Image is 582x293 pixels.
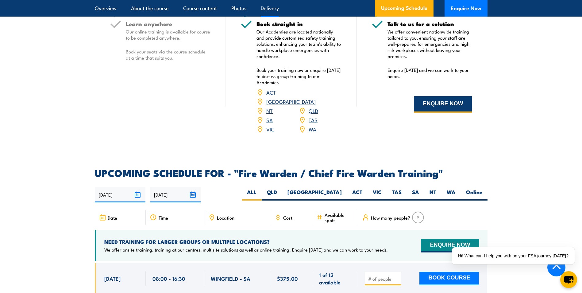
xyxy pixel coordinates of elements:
[283,215,292,220] span: Cost
[266,116,273,123] a: SA
[159,215,168,220] span: Time
[266,125,274,133] a: VIC
[266,98,316,105] a: [GEOGRAPHIC_DATA]
[414,96,472,113] button: ENQUIRE NOW
[242,189,262,201] label: ALL
[104,247,388,253] p: We offer onsite training, training at our centres, multisite solutions as well as online training...
[256,29,341,59] p: Our Academies are located nationally and provide customised safety training solutions, enhancing ...
[452,247,575,264] div: Hi! What can I help you with on your FSA journey [DATE]?
[282,189,347,201] label: [GEOGRAPHIC_DATA]
[126,49,210,61] p: Book your seats via the course schedule at a time that suits you.
[368,276,399,282] input: # of people
[387,29,472,59] p: We offer convenient nationwide training tailored to you, ensuring your staff are well-prepared fo...
[126,21,210,27] h5: Learn anywhere
[104,238,388,245] h4: NEED TRAINING FOR LARGER GROUPS OR MULTIPLE LOCATIONS?
[104,275,121,282] span: [DATE]
[368,189,387,201] label: VIC
[424,189,441,201] label: NT
[309,125,316,133] a: WA
[150,187,201,202] input: To date
[309,107,318,114] a: QLD
[152,275,185,282] span: 08:00 - 16:30
[421,239,479,252] button: ENQUIRE NOW
[319,271,351,286] span: 1 of 12 available
[266,88,276,96] a: ACT
[256,21,341,27] h5: Book straight in
[461,189,488,201] label: Online
[217,215,234,220] span: Location
[371,215,410,220] span: How many people?
[95,168,488,177] h2: UPCOMING SCHEDULE FOR - "Fire Warden / Chief Fire Warden Training"
[108,215,117,220] span: Date
[266,107,273,114] a: NT
[560,271,577,288] button: chat-button
[419,272,479,285] button: BOOK COURSE
[387,21,472,27] h5: Talk to us for a solution
[211,275,250,282] span: WINGFIELD - SA
[262,189,282,201] label: QLD
[387,67,472,79] p: Enquire [DATE] and we can work to your needs.
[309,116,318,123] a: TAS
[126,29,210,41] p: Our online training is available for course to be completed anywhere.
[325,212,354,223] span: Available spots
[441,189,461,201] label: WA
[256,67,341,85] p: Book your training now or enquire [DATE] to discuss group training to our Academies
[387,189,407,201] label: TAS
[407,189,424,201] label: SA
[277,275,298,282] span: $375.00
[95,187,145,202] input: From date
[347,189,368,201] label: ACT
